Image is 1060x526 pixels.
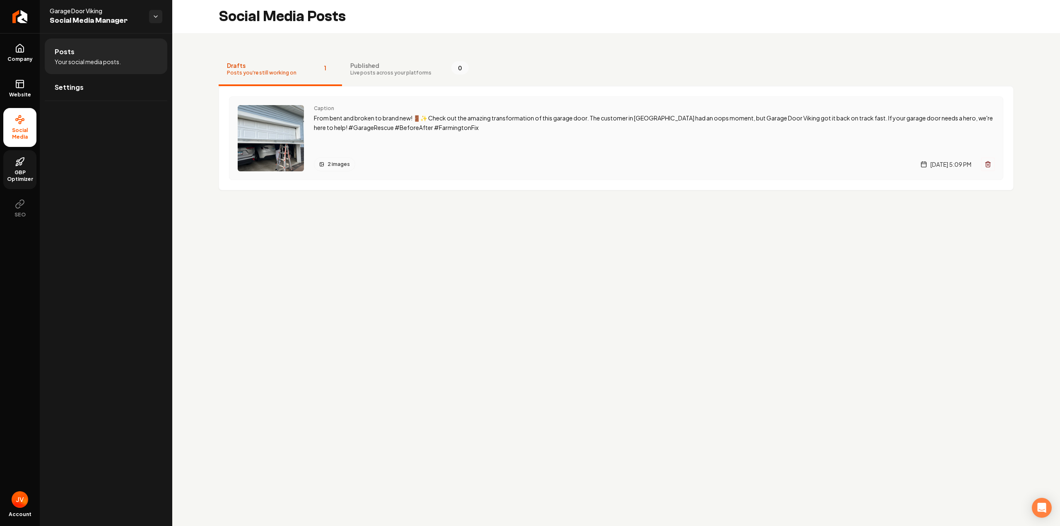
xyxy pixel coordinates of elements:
h2: Social Media Posts [219,8,346,25]
span: Published [350,61,431,70]
span: Company [4,56,36,62]
a: GBP Optimizer [3,150,36,189]
img: Rebolt Logo [12,10,28,23]
span: Social Media Manager [50,15,142,26]
a: Company [3,37,36,69]
img: James Viking [12,491,28,508]
button: DraftsPosts you're still working on1 [219,53,342,86]
span: Social Media [3,127,36,140]
img: Post preview [238,105,304,171]
span: 0 [451,61,469,74]
span: Your social media posts. [55,58,121,66]
button: SEO [3,192,36,225]
span: Posts you're still working on [227,70,296,76]
button: Open user button [12,491,28,508]
span: [DATE] 5:09 PM [930,160,971,168]
span: Account [9,511,31,518]
span: Posts [55,47,75,57]
a: Website [3,72,36,105]
button: PublishedLive posts across your platforms0 [342,53,477,86]
span: GBP Optimizer [3,169,36,183]
p: From bent and broken to brand new! 🚪✨ Check out the amazing transformation of this garage door. T... [314,113,995,132]
a: Settings [45,74,167,101]
span: 1 [316,61,334,74]
span: Drafts [227,61,296,70]
span: Website [6,91,34,98]
span: 2 images [328,161,350,168]
span: Caption [314,105,995,112]
span: SEO [11,211,29,218]
div: Open Intercom Messenger [1032,498,1052,518]
span: Live posts across your platforms [350,70,431,76]
nav: Tabs [219,53,1014,86]
a: Post previewCaptionFrom bent and broken to brand new! 🚪✨ Check out the amazing transformation of ... [229,96,1003,180]
span: Settings [55,82,84,92]
span: Garage Door Viking [50,7,142,15]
